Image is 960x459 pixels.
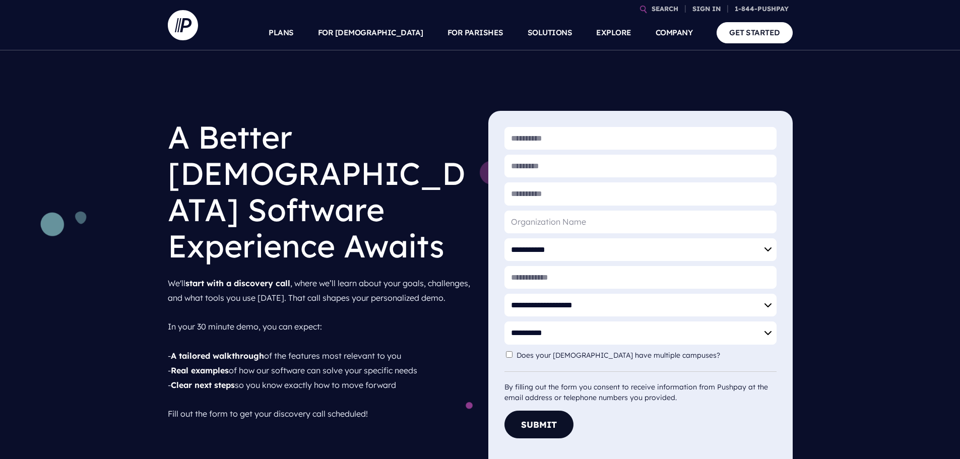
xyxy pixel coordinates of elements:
strong: Clear next steps [171,380,235,390]
a: COMPANY [656,15,693,50]
a: PLANS [269,15,294,50]
strong: Real examples [171,365,229,375]
p: We'll , where we’ll learn about your goals, challenges, and what tools you use [DATE]. That call ... [168,272,472,425]
a: FOR [DEMOGRAPHIC_DATA] [318,15,423,50]
a: GET STARTED [717,22,793,43]
input: Organization Name [504,211,777,233]
strong: A tailored walkthrough [171,351,264,361]
div: By filling out the form you consent to receive information from Pushpay at the email address or t... [504,371,777,403]
a: FOR PARISHES [447,15,503,50]
a: SOLUTIONS [528,15,572,50]
label: Does your [DEMOGRAPHIC_DATA] have multiple campuses? [517,351,725,360]
button: Submit [504,411,573,438]
a: EXPLORE [596,15,631,50]
h1: A Better [DEMOGRAPHIC_DATA] Software Experience Awaits [168,111,472,272]
strong: start with a discovery call [185,278,290,288]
